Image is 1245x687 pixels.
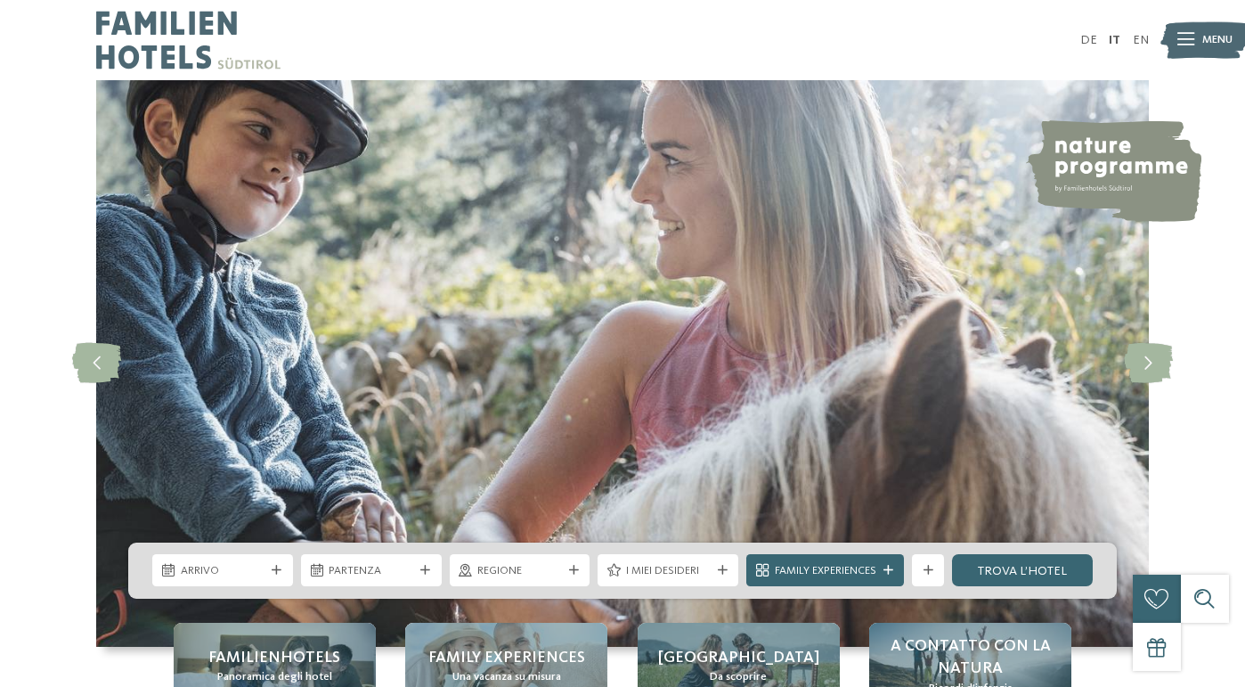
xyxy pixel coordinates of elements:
[775,563,876,579] span: Family Experiences
[329,563,413,579] span: Partenza
[885,635,1055,680] span: A contatto con la natura
[217,669,332,685] span: Panoramica degli hotel
[96,80,1149,647] img: Family hotel Alto Adige: the happy family places!
[452,669,561,685] span: Una vacanza su misura
[1109,34,1120,46] a: IT
[626,563,711,579] span: I miei desideri
[1025,120,1201,222] img: nature programme by Familienhotels Südtirol
[181,563,265,579] span: Arrivo
[477,563,562,579] span: Regione
[428,647,585,669] span: Family experiences
[710,669,767,685] span: Da scoprire
[658,647,819,669] span: [GEOGRAPHIC_DATA]
[1133,34,1149,46] a: EN
[1202,32,1233,48] span: Menu
[208,647,340,669] span: Familienhotels
[1080,34,1097,46] a: DE
[952,554,1093,586] a: trova l’hotel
